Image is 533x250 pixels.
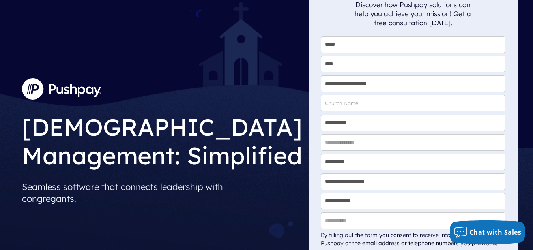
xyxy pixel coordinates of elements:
h1: [DEMOGRAPHIC_DATA] Management: Simplified [22,107,302,172]
button: Chat with Sales [450,220,526,244]
span: Chat with Sales [469,228,522,237]
input: Church Name [321,95,505,111]
div: By filling out the form you consent to receive information from Pushpay at the email address or t... [321,231,505,248]
p: Seamless software that connects leadership with congregants. [22,178,302,208]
